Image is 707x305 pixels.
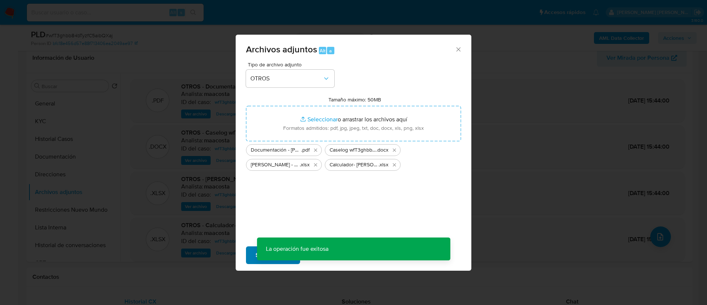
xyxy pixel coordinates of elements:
[455,46,461,52] button: Cerrar
[320,47,326,54] span: Alt
[246,70,334,87] button: OTROS
[248,62,336,67] span: Tipo de archivo adjunto
[250,75,323,82] span: OTROS
[376,146,388,154] span: .docx
[251,161,300,169] span: [PERSON_NAME] - Movimientos
[301,146,310,154] span: .pdf
[330,146,376,154] span: Caselog wfT3ghbb84bTyzfC5aibQXaj_2025_08_18_22_52_32
[246,141,461,171] ul: Archivos seleccionados
[246,246,300,264] button: Subir archivo
[257,238,337,260] p: La operación fue exitosa
[256,247,291,263] span: Subir archivo
[329,47,332,54] span: a
[311,160,320,169] button: Eliminar Alberto Alejandro Milan - Movimientos.xlsx
[328,96,381,103] label: Tamaño máximo: 50MB
[390,160,399,169] button: Eliminar Calculador- Alberto Alejandro Milan.xlsx
[251,146,301,154] span: Documentación - [PERSON_NAME]
[390,146,399,155] button: Eliminar Caselog wfT3ghbb84bTyzfC5aibQXaj_2025_08_18_22_52_32.docx
[300,161,310,169] span: .xlsx
[246,43,317,56] span: Archivos adjuntos
[313,247,337,263] span: Cancelar
[379,161,388,169] span: .xlsx
[311,146,320,155] button: Eliminar Documentación - Alberto Alejandro Milan.pdf
[330,161,379,169] span: Calculador- [PERSON_NAME]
